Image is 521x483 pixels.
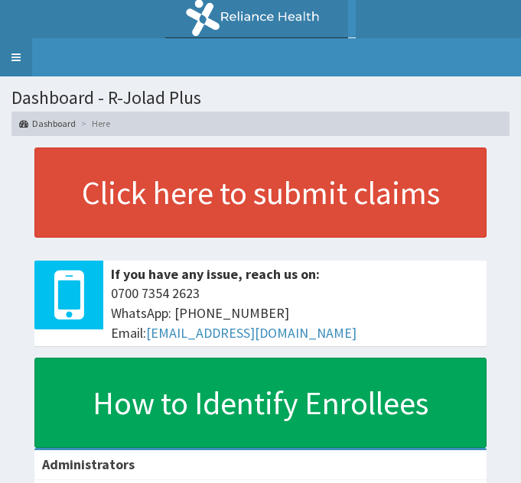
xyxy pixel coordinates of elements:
b: Administrators [42,455,135,473]
a: [EMAIL_ADDRESS][DOMAIN_NAME] [146,324,357,342]
b: If you have any issue, reach us on: [111,265,320,283]
li: Here [77,117,110,130]
a: Dashboard [19,117,76,130]
span: 0700 7354 2623 WhatsApp: [PHONE_NUMBER] Email: [111,284,479,342]
a: Click here to submit claims [34,147,487,238]
h1: Dashboard - R-Jolad Plus [11,88,510,108]
a: How to Identify Enrollees [34,358,487,448]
